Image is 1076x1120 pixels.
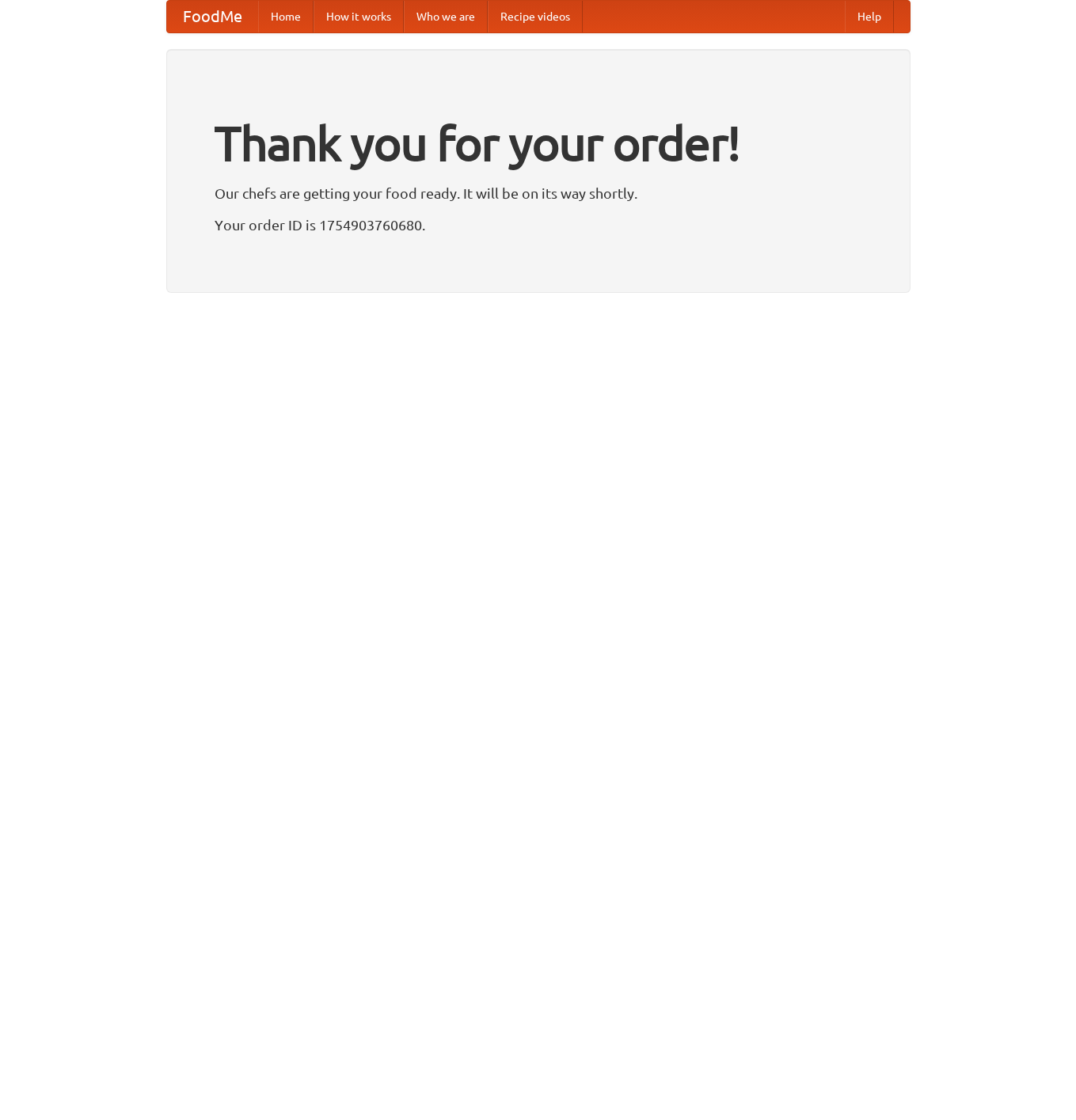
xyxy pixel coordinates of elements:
a: Home [258,1,314,32]
p: Your order ID is 1754903760680. [215,213,862,237]
a: Recipe videos [488,1,583,32]
p: Our chefs are getting your food ready. It will be on its way shortly. [215,181,862,205]
a: FoodMe [167,1,258,32]
h1: Thank you for your order! [215,105,862,181]
a: How it works [314,1,404,32]
a: Help [845,1,894,32]
a: Who we are [404,1,488,32]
